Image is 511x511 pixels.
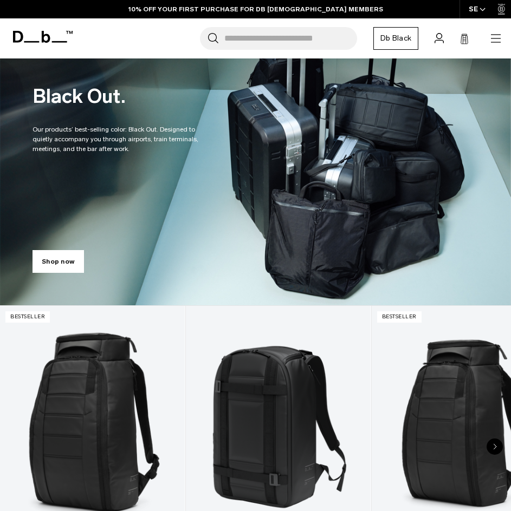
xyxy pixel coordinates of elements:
a: Shop now [33,250,84,273]
a: Db Black [373,27,418,50]
p: Bestseller [377,311,422,323]
p: Our products’ best-selling color: Black Out. Designed to quietly accompany you through airports, ... [33,112,211,154]
p: Bestseller [5,311,50,323]
h2: Black Out. [33,87,211,106]
a: 10% OFF YOUR FIRST PURCHASE FOR DB [DEMOGRAPHIC_DATA] MEMBERS [128,4,383,14]
div: Next slide [487,438,503,455]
